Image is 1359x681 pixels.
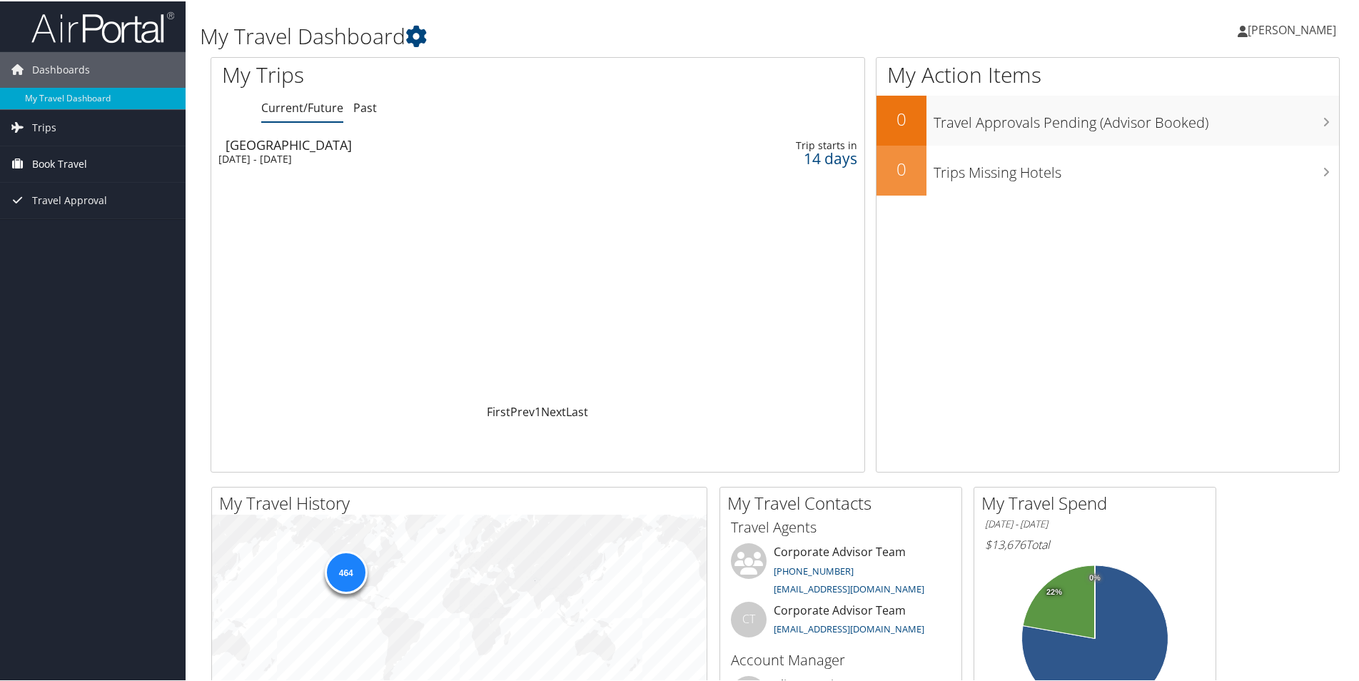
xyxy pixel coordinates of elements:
span: Travel Approval [32,181,107,217]
a: Last [566,403,588,418]
span: Dashboards [32,51,90,86]
h1: My Action Items [876,59,1339,89]
h2: My Travel Contacts [727,490,961,514]
h3: Trips Missing Hotels [934,154,1339,181]
h6: [DATE] - [DATE] [985,516,1205,530]
a: [PERSON_NAME] [1238,7,1350,50]
span: $13,676 [985,535,1026,551]
div: [DATE] - [DATE] [218,151,622,164]
span: [PERSON_NAME] [1248,21,1336,36]
h3: Travel Agents [731,516,951,536]
span: Book Travel [32,145,87,181]
a: First [487,403,510,418]
a: Next [541,403,566,418]
h3: Account Manager [731,649,951,669]
h2: My Travel History [219,490,707,514]
a: Current/Future [261,99,343,114]
li: Corporate Advisor Team [724,542,958,600]
a: Past [353,99,377,114]
div: Trip starts in [712,138,857,151]
h1: My Travel Dashboard [200,20,967,50]
div: 14 days [712,151,857,163]
a: [EMAIL_ADDRESS][DOMAIN_NAME] [774,621,924,634]
li: Corporate Advisor Team [724,600,958,647]
span: Trips [32,109,56,144]
h2: My Travel Spend [981,490,1216,514]
div: CT [731,600,767,636]
a: 0Trips Missing Hotels [876,144,1339,194]
h3: Travel Approvals Pending (Advisor Booked) [934,104,1339,131]
a: [PHONE_NUMBER] [774,563,854,576]
img: airportal-logo.png [31,9,174,43]
a: [EMAIL_ADDRESS][DOMAIN_NAME] [774,581,924,594]
h1: My Trips [222,59,582,89]
a: 0Travel Approvals Pending (Advisor Booked) [876,94,1339,144]
tspan: 0% [1089,572,1101,581]
a: Prev [510,403,535,418]
a: 1 [535,403,541,418]
h6: Total [985,535,1205,551]
div: 464 [324,550,367,592]
div: [GEOGRAPHIC_DATA] [226,137,630,150]
h2: 0 [876,106,926,130]
tspan: 22% [1046,587,1062,595]
h2: 0 [876,156,926,180]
